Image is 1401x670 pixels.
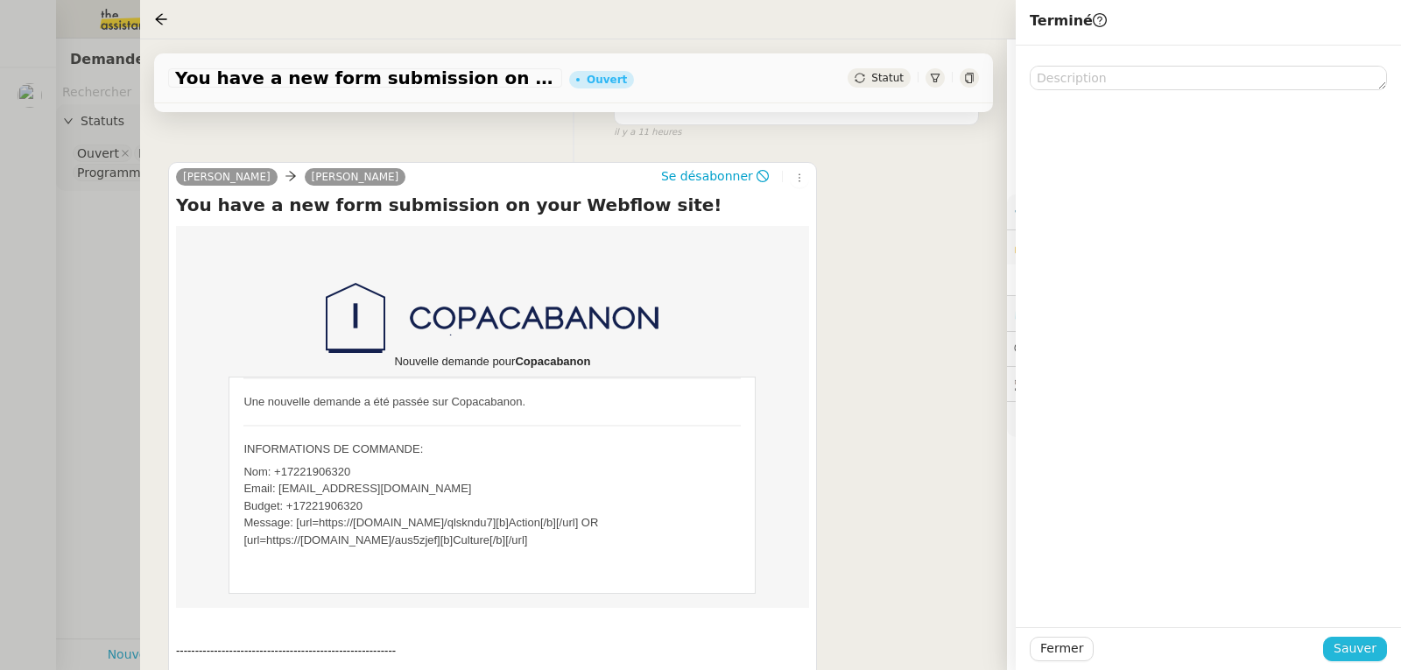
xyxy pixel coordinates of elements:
span: ⏲️ [1014,306,1135,320]
h1: Nouvelle demande pour [230,353,754,370]
button: Fermer [1030,637,1094,661]
div: 🕵️Autres demandes en cours [1007,367,1401,401]
span: Statut [871,72,904,84]
div: 🔐Données client [1007,230,1401,264]
strong: Copacabanon [515,355,590,368]
a: [PERSON_NAME] [305,169,406,185]
img: Copacabanon [326,283,658,353]
button: Se désabonner [655,166,775,186]
span: il y a 11 heures [614,125,681,140]
span: 🕵️ [1014,377,1201,391]
div: 🧴Autres [1007,402,1401,436]
h4: You have a new form submission on your Webflow site! [176,193,809,217]
span: You have a new form submission on your Webflow site! [175,69,555,87]
button: Sauver [1323,637,1387,661]
span: 🔐 [1014,237,1128,257]
div: ⚙️Procédures [1007,194,1401,229]
span: Terminé [1030,12,1107,29]
span: Fermer [1040,638,1083,659]
div: Ouvert [587,74,627,85]
div: ⏲️Tâches 0:00 [1007,296,1401,330]
a: [PERSON_NAME] [176,169,278,185]
span: ⚙️ [1014,201,1105,222]
span: Se désabonner [661,167,753,185]
td: Une nouvelle demande a été passée sur Copacabanon. [229,379,755,425]
span: INFORMATIONS DE COMMANDE [243,442,419,455]
span: Ouvert [625,95,677,111]
td: Nom: +17221906320 Email: [EMAIL_ADDRESS][DOMAIN_NAME] Budget: +17221906320 Message: [url=https://... [243,463,741,549]
div: 💬Commentaires [1007,332,1401,366]
span: 🧴 [1014,412,1068,426]
h3: : [243,441,741,458]
span: 💬 [1014,342,1126,356]
span: Sauver [1334,638,1376,659]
